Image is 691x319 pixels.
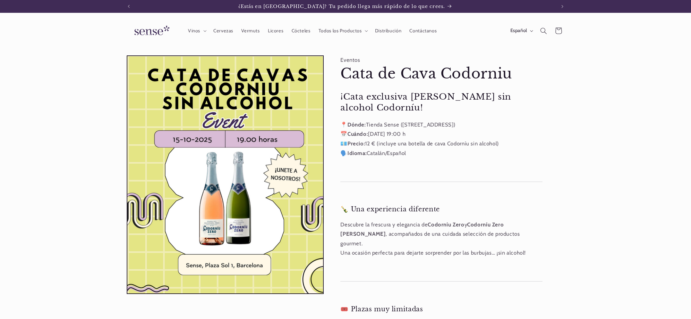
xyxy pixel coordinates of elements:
img: Sense [127,22,175,40]
span: Licores [268,28,283,34]
h3: 🎟️ Plazas muy limitadas [340,305,542,313]
media-gallery: Visor de la galería [127,55,324,294]
a: Distribución [371,24,405,38]
span: Todos los Productos [319,28,362,34]
h1: Cata de Cava Codorniu [340,65,542,83]
a: Contáctanos [405,24,441,38]
a: Sense [124,19,177,43]
h2: ¡Cata exclusiva [PERSON_NAME] sin alcohol Codorníu! [340,91,542,113]
h3: 🍾 Una experiencia diferente [340,205,542,213]
span: Español [510,27,527,34]
a: Cervezas [209,24,237,38]
span: Cócteles [292,28,311,34]
summary: Vinos [184,24,209,38]
span: Contáctanos [409,28,437,34]
p: Descubre la frescura y elegancia de y , acompañados de una cuidada selección de productos gourmet... [340,220,542,258]
span: Vinos [188,28,200,34]
strong: Idioma: [347,150,367,156]
summary: Búsqueda [536,23,551,38]
a: Vermuts [237,24,264,38]
p: 📍 Tienda Sense ([STREET_ADDRESS]) 📅 [DATE] 19:00 h 💶 12 € (incluye una botella de cava Codorníu s... [340,120,542,158]
span: ¿Estás en [GEOGRAPHIC_DATA]? Tu pedido llega más rápido de lo que crees. [238,4,445,9]
strong: Codorníu Zero [428,221,464,228]
span: Cervezas [213,28,233,34]
strong: Cuándo: [347,131,368,137]
summary: Todos los Productos [314,24,371,38]
a: Cócteles [287,24,314,38]
button: Español [506,24,536,37]
span: Vermuts [241,28,260,34]
a: Licores [264,24,287,38]
span: Distribución [375,28,402,34]
strong: Precio: [347,140,365,147]
strong: Dónde: [347,121,366,128]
